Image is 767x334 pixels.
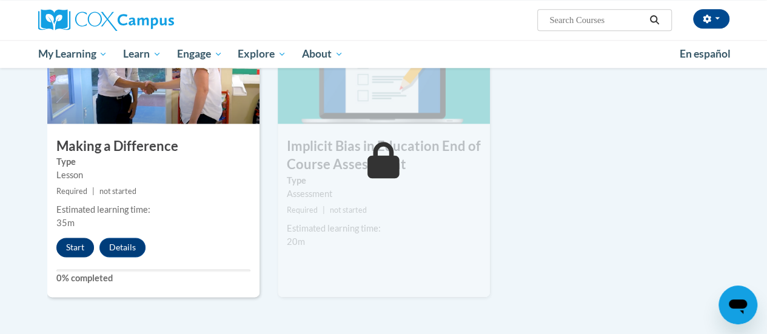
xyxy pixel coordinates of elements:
[302,47,343,61] span: About
[56,272,250,285] label: 0% completed
[56,155,250,169] label: Type
[323,205,325,215] span: |
[672,41,739,67] a: En español
[287,187,481,201] div: Assessment
[38,9,174,31] img: Cox Campus
[287,222,481,235] div: Estimated learning time:
[99,238,146,257] button: Details
[56,169,250,182] div: Lesson
[123,47,161,61] span: Learn
[287,174,481,187] label: Type
[287,236,305,247] span: 20m
[30,40,116,68] a: My Learning
[287,205,318,215] span: Required
[56,187,87,196] span: Required
[38,47,107,61] span: My Learning
[177,47,223,61] span: Engage
[115,40,169,68] a: Learn
[294,40,351,68] a: About
[330,205,367,215] span: not started
[238,47,286,61] span: Explore
[56,203,250,216] div: Estimated learning time:
[29,40,739,68] div: Main menu
[680,47,731,60] span: En español
[548,13,645,27] input: Search Courses
[56,238,94,257] button: Start
[92,187,95,196] span: |
[47,137,260,156] h3: Making a Difference
[38,9,256,31] a: Cox Campus
[230,40,294,68] a: Explore
[99,187,136,196] span: not started
[169,40,230,68] a: Engage
[693,9,729,28] button: Account Settings
[718,286,757,324] iframe: Button to launch messaging window
[645,13,663,27] button: Search
[278,137,490,175] h3: Implicit Bias in Education End of Course Assessment
[56,218,75,228] span: 35m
